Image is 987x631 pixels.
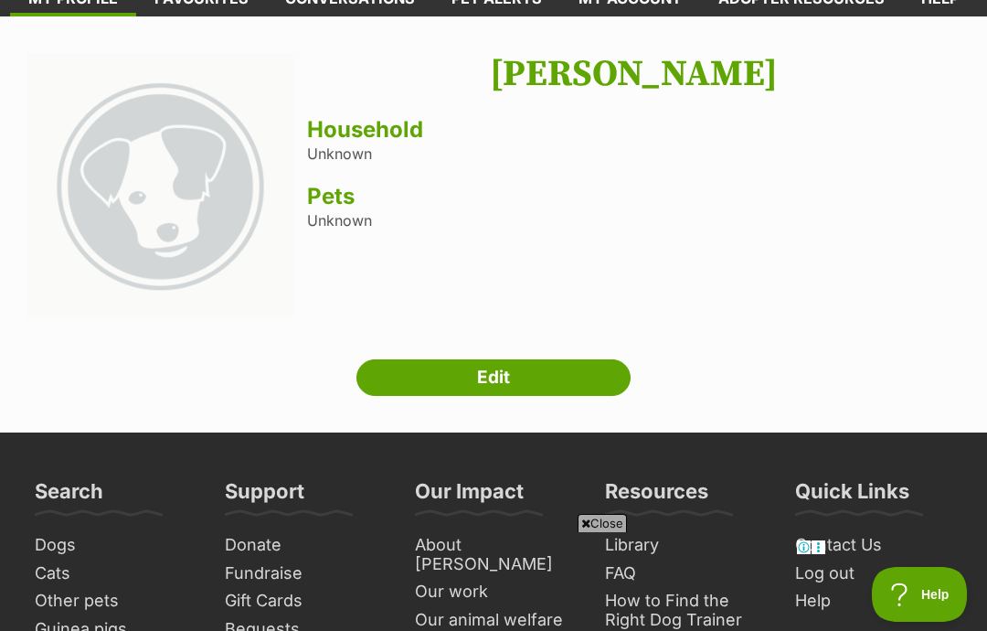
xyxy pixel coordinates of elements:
[415,478,524,515] h3: Our Impact
[225,478,304,515] h3: Support
[605,478,708,515] h3: Resources
[356,359,631,396] a: Edit
[27,53,293,319] img: large_default-f37c3b2ddc539b7721ffdbd4c88987add89f2ef0fd77a71d0d44a6cf3104916e.png
[307,184,960,209] h3: Pets
[27,531,199,560] a: Dogs
[161,540,826,622] iframe: Advertisement
[307,117,960,143] h3: Household
[872,567,969,622] iframe: Help Scout Beacon - Open
[27,587,199,615] a: Other pets
[307,53,960,95] h1: [PERSON_NAME]
[27,560,199,588] a: Cats
[788,560,960,588] a: Log out
[788,531,960,560] a: Contact Us
[35,478,103,515] h3: Search
[795,478,909,515] h3: Quick Links
[307,53,960,323] div: Unknown Unknown
[578,514,627,532] span: Close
